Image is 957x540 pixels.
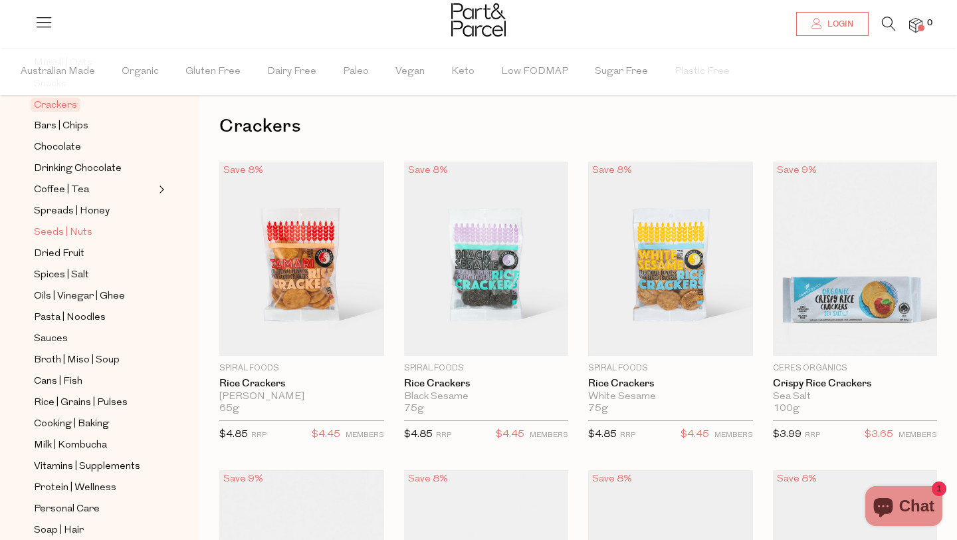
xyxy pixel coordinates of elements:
[773,162,938,356] img: Crispy Rice Crackers
[595,49,648,95] span: Sugar Free
[773,470,821,488] div: Save 8%
[620,432,635,439] small: RRP
[34,374,82,390] span: Cans | Fish
[267,49,316,95] span: Dairy Free
[34,289,125,305] span: Oils | Vinegar | Ghee
[34,395,128,411] span: Rice | Grains | Pulses
[588,162,753,356] img: Rice Crackers
[219,378,384,390] a: Rice Crackers
[219,470,267,488] div: Save 9%
[219,362,384,374] p: Spiral Foods
[588,162,636,180] div: Save 8%
[34,118,155,134] a: Bars | Chips
[404,378,569,390] a: Rice Crackers
[501,49,568,95] span: Low FODMAP
[34,331,68,347] span: Sauces
[34,267,155,283] a: Spices | Salt
[34,97,155,113] a: Crackers
[34,458,155,475] a: Vitamins | Supplements
[865,426,893,444] span: $3.65
[251,432,266,439] small: RRP
[31,98,80,112] span: Crackers
[34,522,155,539] a: Soap | Hair
[34,416,155,432] a: Cooking | Baking
[34,246,84,262] span: Dried Fruit
[588,362,753,374] p: Spiral Foods
[395,49,425,95] span: Vegan
[219,430,248,440] span: $4.85
[219,403,239,415] span: 65g
[34,267,89,283] span: Spices | Salt
[34,140,81,156] span: Chocolate
[122,49,159,95] span: Organic
[796,12,869,36] a: Login
[675,49,730,95] span: Plastic Free
[34,182,89,198] span: Coffee | Tea
[404,403,424,415] span: 75g
[588,430,617,440] span: $4.85
[34,331,155,347] a: Sauces
[404,391,569,403] div: Black Sesame
[34,160,155,177] a: Drinking Chocolate
[34,224,155,241] a: Seeds | Nuts
[34,480,116,496] span: Protein | Wellness
[451,49,475,95] span: Keto
[34,459,140,475] span: Vitamins | Supplements
[34,501,100,517] span: Personal Care
[404,162,569,356] img: Rice Crackers
[343,49,369,95] span: Paleo
[773,162,821,180] div: Save 9%
[219,391,384,403] div: [PERSON_NAME]
[909,18,922,32] a: 0
[404,162,452,180] div: Save 8%
[34,352,120,368] span: Broth | Miso | Soup
[773,430,801,440] span: $3.99
[34,118,88,134] span: Bars | Chips
[21,49,95,95] span: Australian Made
[219,162,384,356] img: Rice Crackers
[404,470,452,488] div: Save 8%
[34,479,155,496] a: Protein | Wellness
[34,523,84,539] span: Soap | Hair
[451,3,506,37] img: Part&Parcel
[34,225,92,241] span: Seeds | Nuts
[899,432,937,439] small: MEMBERS
[404,362,569,374] p: Spiral Foods
[588,378,753,390] a: Rice Crackers
[34,139,155,156] a: Chocolate
[773,403,799,415] span: 100g
[34,203,110,219] span: Spreads | Honey
[588,470,636,488] div: Save 8%
[588,391,753,403] div: White Sesame
[714,432,753,439] small: MEMBERS
[824,19,853,30] span: Login
[34,438,107,454] span: Milk | Kombucha
[34,394,155,411] a: Rice | Grains | Pulses
[681,426,709,444] span: $4.45
[34,245,155,262] a: Dried Fruit
[773,362,938,374] p: Ceres Organics
[530,432,568,439] small: MEMBERS
[346,432,384,439] small: MEMBERS
[185,49,241,95] span: Gluten Free
[588,403,608,415] span: 75g
[805,432,820,439] small: RRP
[404,430,433,440] span: $4.85
[773,391,938,403] div: Sea Salt
[34,203,155,219] a: Spreads | Honey
[861,486,946,529] inbox-online-store-chat: Shopify online store chat
[34,416,109,432] span: Cooking | Baking
[34,309,155,326] a: Pasta | Noodles
[219,111,937,142] h1: Crackers
[34,182,155,198] a: Coffee | Tea
[34,352,155,368] a: Broth | Miso | Soup
[436,432,451,439] small: RRP
[34,373,155,390] a: Cans | Fish
[34,310,106,326] span: Pasta | Noodles
[312,426,340,444] span: $4.45
[496,426,524,444] span: $4.45
[34,288,155,305] a: Oils | Vinegar | Ghee
[34,437,155,454] a: Milk | Kombucha
[34,161,122,177] span: Drinking Chocolate
[156,182,165,198] button: Expand/Collapse Coffee | Tea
